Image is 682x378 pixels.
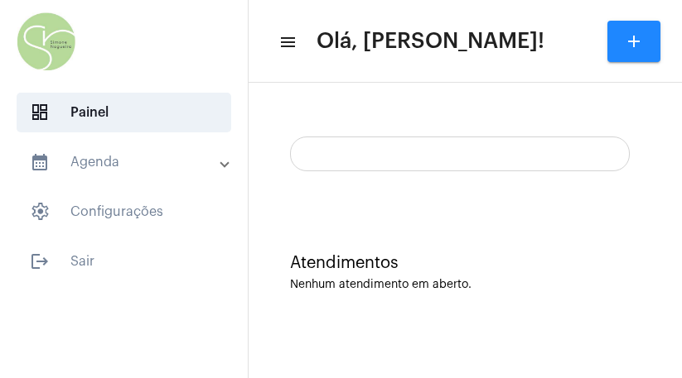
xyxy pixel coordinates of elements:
[10,142,248,182] mat-expansion-panel-header: sidenav iconAgenda
[290,279,641,291] div: Nenhum atendimento em aberto.
[278,32,295,52] mat-icon: sidenav icon
[30,103,50,122] span: sidenav icon
[30,251,50,271] mat-icon: sidenav icon
[13,8,80,74] img: 6c98f6a9-ac7b-6380-ee68-2efae92deeed.jpg
[290,254,641,272] div: Atendimentos
[17,242,231,281] span: Sair
[17,93,231,132] span: Painel
[30,202,50,222] span: sidenav icon
[317,28,544,55] span: Olá, [PERSON_NAME]!
[30,152,221,172] mat-panel-title: Agenda
[17,192,231,232] span: Configurações
[30,152,50,172] mat-icon: sidenav icon
[624,31,644,51] mat-icon: add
